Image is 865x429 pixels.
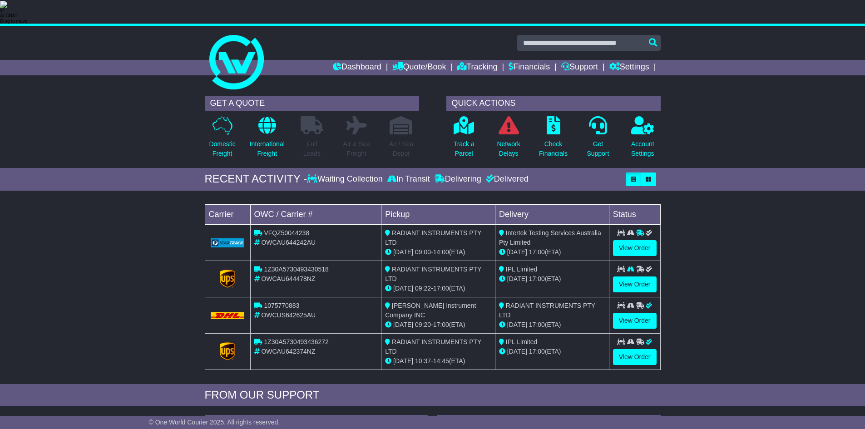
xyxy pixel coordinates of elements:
[385,356,491,366] div: - (ETA)
[205,204,250,224] td: Carrier
[561,60,598,75] a: Support
[433,357,449,365] span: 14:45
[506,338,538,345] span: IPL Limited
[261,348,315,355] span: OWCAU642374NZ
[496,116,520,163] a: NetworkDelays
[250,139,285,158] p: International Freight
[415,321,431,328] span: 09:20
[393,248,413,256] span: [DATE]
[454,139,475,158] p: Track a Parcel
[264,266,328,273] span: 1Z30A5730493430518
[392,60,446,75] a: Quote/Book
[301,139,323,158] p: Full Loads
[249,116,285,163] a: InternationalFreight
[507,348,527,355] span: [DATE]
[208,116,236,163] a: DomesticFreight
[609,60,649,75] a: Settings
[499,320,605,330] div: (ETA)
[433,248,449,256] span: 14:00
[220,270,235,288] img: GetCarrierServiceLogo
[497,139,520,158] p: Network Delays
[264,338,328,345] span: 1Z30A5730493436272
[264,229,309,237] span: VFQZ50044238
[385,302,476,319] span: [PERSON_NAME] Instrument Company INC
[385,320,491,330] div: - (ETA)
[613,276,657,292] a: View Order
[539,139,568,158] p: Check Financials
[250,204,381,224] td: OWC / Carrier #
[499,247,605,257] div: (ETA)
[507,321,527,328] span: [DATE]
[453,116,475,163] a: Track aParcel
[499,347,605,356] div: (ETA)
[613,313,657,329] a: View Order
[261,311,316,319] span: OWCUS642625AU
[433,321,449,328] span: 17:00
[529,248,545,256] span: 17:00
[507,248,527,256] span: [DATE]
[613,240,657,256] a: View Order
[393,285,413,292] span: [DATE]
[506,266,538,273] span: IPL Limited
[205,96,419,111] div: GET A QUOTE
[381,204,495,224] td: Pickup
[484,174,529,184] div: Delivered
[609,204,660,224] td: Status
[415,248,431,256] span: 09:00
[385,174,432,184] div: In Transit
[393,321,413,328] span: [DATE]
[333,60,381,75] a: Dashboard
[613,349,657,365] a: View Order
[220,342,235,360] img: GetCarrierServiceLogo
[261,275,315,282] span: OWCAU644478NZ
[261,239,316,246] span: OWCAU644242AU
[385,266,481,282] span: RADIANT INSTRUMENTS PTY LTD
[385,338,481,355] span: RADIANT INSTRUMENTS PTY LTD
[507,275,527,282] span: [DATE]
[211,312,245,319] img: DHL.png
[211,238,245,247] img: GetCarrierServiceLogo
[385,284,491,293] div: - (ETA)
[499,229,601,246] span: Intertek Testing Services Australia Pty Limited
[457,60,497,75] a: Tracking
[307,174,385,184] div: Waiting Collection
[209,139,235,158] p: Domestic Freight
[586,116,609,163] a: GetSupport
[149,419,280,426] span: © One World Courier 2025. All rights reserved.
[529,348,545,355] span: 17:00
[539,116,568,163] a: CheckFinancials
[499,274,605,284] div: (ETA)
[631,116,655,163] a: AccountSettings
[499,302,595,319] span: RADIANT INSTRUMENTS PTY LTD
[432,174,484,184] div: Delivering
[385,247,491,257] div: - (ETA)
[529,275,545,282] span: 17:00
[343,139,370,158] p: Air & Sea Freight
[529,321,545,328] span: 17:00
[495,204,609,224] td: Delivery
[205,389,661,402] div: FROM OUR SUPPORT
[509,60,550,75] a: Financials
[205,173,307,186] div: RECENT ACTIVITY -
[415,285,431,292] span: 09:22
[433,285,449,292] span: 17:00
[587,139,609,158] p: Get Support
[385,229,481,246] span: RADIANT INSTRUMENTS PTY LTD
[264,302,299,309] span: 1075770883
[446,96,661,111] div: QUICK ACTIONS
[631,139,654,158] p: Account Settings
[393,357,413,365] span: [DATE]
[389,139,414,158] p: Air / Sea Depot
[415,357,431,365] span: 10:37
